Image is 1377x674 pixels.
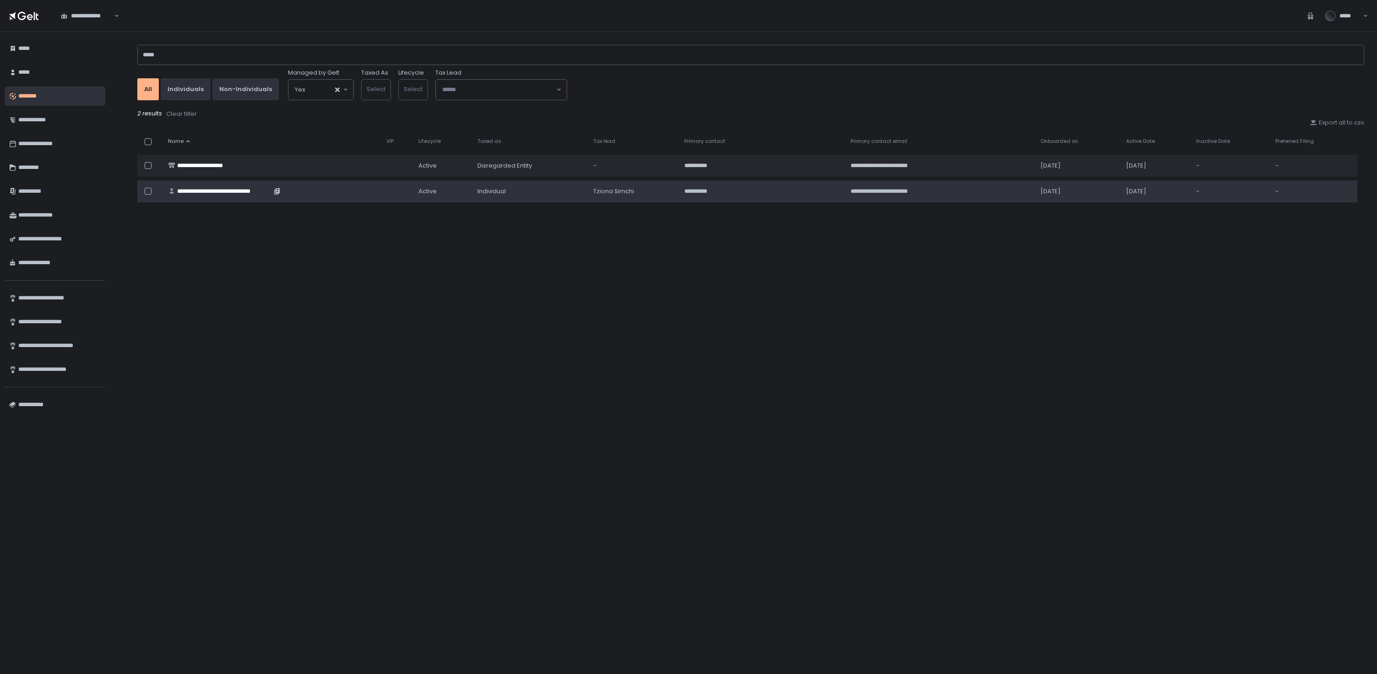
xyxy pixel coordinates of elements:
div: - [1275,187,1352,196]
div: 2 results [137,109,1364,119]
div: [DATE] [1041,162,1115,170]
div: - [593,162,673,170]
div: Individual [477,187,582,196]
span: VIP [386,138,394,145]
div: - [1275,162,1352,170]
button: All [137,78,159,100]
label: Lifecycle [398,69,424,77]
div: - [1196,187,1264,196]
button: Non-Individuals [212,78,279,100]
span: Tax lead [593,138,615,145]
div: Non-Individuals [219,85,272,93]
span: Inactive Date [1196,138,1230,145]
div: Search for option [288,80,353,100]
input: Search for option [442,85,556,94]
span: Primary contact email [851,138,907,145]
button: Clear Selected [335,87,340,92]
span: Taxed as [477,138,501,145]
span: active [418,187,437,196]
div: - [1196,162,1264,170]
div: [DATE] [1041,187,1115,196]
div: Search for option [436,80,567,100]
span: Active Date [1126,138,1155,145]
div: Individuals [168,85,204,93]
span: Yes [295,85,305,94]
span: Tax Lead [435,69,461,77]
div: Search for option [55,6,119,26]
div: All [144,85,152,93]
span: Name [168,138,184,145]
span: Onboarded on [1041,138,1078,145]
div: Disregarded Entity [477,162,582,170]
div: Tziona Simchi [593,187,673,196]
button: Clear filter [166,109,197,119]
button: Export all to csv [1310,119,1364,127]
div: [DATE] [1126,162,1186,170]
div: Clear filter [166,110,197,118]
span: Select [404,85,423,93]
input: Search for option [305,85,334,94]
label: Taxed As [361,69,388,77]
div: [DATE] [1126,187,1186,196]
input: Search for option [113,11,114,21]
span: Preferred Filing [1275,138,1314,145]
button: Individuals [161,78,211,100]
span: Select [367,85,385,93]
span: Managed by Gelt [288,69,339,77]
span: active [418,162,437,170]
span: Primary contact [684,138,725,145]
span: Lifecycle [418,138,441,145]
